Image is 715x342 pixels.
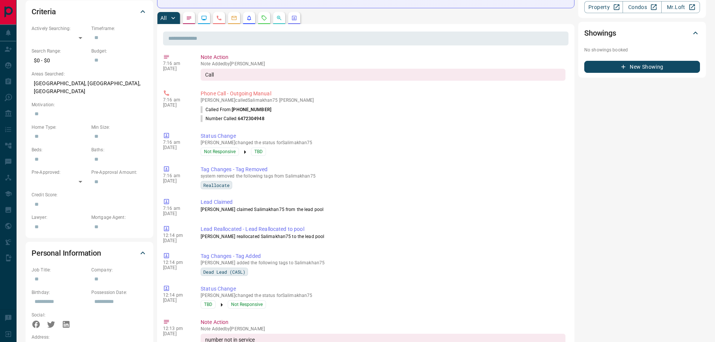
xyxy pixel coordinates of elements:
[163,331,189,336] p: [DATE]
[201,233,565,240] p: [PERSON_NAME] reallocated Salimakhan75 to the lead pool
[163,178,189,184] p: [DATE]
[163,140,189,145] p: 7:16 am
[32,48,88,54] p: Search Range:
[201,61,565,66] p: Note Added by [PERSON_NAME]
[160,15,166,21] p: All
[261,15,267,21] svg: Requests
[91,169,147,176] p: Pre-Approval Amount:
[32,146,88,153] p: Beds:
[216,15,222,21] svg: Calls
[32,54,88,67] p: $0 - $0
[276,15,282,21] svg: Opportunities
[201,198,565,206] p: Lead Claimed
[163,102,189,108] p: [DATE]
[201,173,565,179] p: system removed the following tags from Salimakhan75
[163,292,189,298] p: 12:14 pm
[91,124,147,131] p: Min Size:
[204,148,236,155] span: Not Responsive
[584,61,700,73] button: New Showing
[32,214,88,221] p: Lawyer:
[201,166,565,173] p: Tag Changes - Tag Removed
[201,90,565,98] p: Phone Call - Outgoing Manual
[32,77,147,98] p: [GEOGRAPHIC_DATA], [GEOGRAPHIC_DATA], [GEOGRAPHIC_DATA]
[254,148,263,155] span: TBD
[91,214,147,221] p: Mortgage Agent:
[91,25,147,32] p: Timeframe:
[201,132,565,140] p: Status Change
[32,247,101,259] h2: Personal Information
[584,1,623,13] a: Property
[163,265,189,270] p: [DATE]
[231,15,237,21] svg: Emails
[32,6,56,18] h2: Criteria
[163,260,189,265] p: 12:14 pm
[163,326,189,331] p: 12:13 pm
[91,289,147,296] p: Possession Date:
[201,318,565,326] p: Note Action
[32,169,88,176] p: Pre-Approved:
[91,267,147,273] p: Company:
[584,27,616,39] h2: Showings
[32,101,147,108] p: Motivation:
[163,145,189,150] p: [DATE]
[32,124,88,131] p: Home Type:
[163,66,189,71] p: [DATE]
[91,146,147,153] p: Baths:
[32,191,147,198] p: Credit Score:
[32,3,147,21] div: Criteria
[232,107,271,112] span: [PHONE_NUMBER]
[163,206,189,211] p: 7:16 am
[203,268,245,276] span: Dead Lead (CASL)
[91,48,147,54] p: Budget:
[32,25,88,32] p: Actively Searching:
[32,244,147,262] div: Personal Information
[201,140,565,145] p: [PERSON_NAME] changed the status for Salimakhan75
[32,312,88,318] p: Social:
[203,181,230,189] span: Reallocate
[201,15,207,21] svg: Lead Browsing Activity
[291,15,297,21] svg: Agent Actions
[661,1,700,13] a: Mr.Loft
[32,289,88,296] p: Birthday:
[163,233,189,238] p: 12:14 pm
[201,206,565,213] p: [PERSON_NAME] claimed Salimakhan75 from the lead pool
[231,301,263,308] span: Not Responsive
[186,15,192,21] svg: Notes
[201,326,565,331] p: Note Added by [PERSON_NAME]
[32,334,147,340] p: Address:
[201,293,565,298] p: [PERSON_NAME] changed the status for Salimakhan75
[584,24,700,42] div: Showings
[163,61,189,66] p: 7:16 am
[201,98,565,103] p: [PERSON_NAME] called Salimakhan75 [PERSON_NAME]
[201,285,565,293] p: Status Change
[163,298,189,303] p: [DATE]
[201,115,265,122] p: Number Called:
[163,97,189,102] p: 7:16 am
[32,71,147,77] p: Areas Searched:
[32,267,88,273] p: Job Title:
[163,211,189,216] p: [DATE]
[238,116,265,121] span: 6472304948
[163,238,189,243] p: [DATE]
[201,53,565,61] p: Note Action
[163,173,189,178] p: 7:16 am
[584,47,700,53] p: No showings booked
[201,106,271,113] p: Called From:
[246,15,252,21] svg: Listing Alerts
[623,1,661,13] a: Condos
[201,252,565,260] p: Tag Changes - Tag Added
[201,260,565,265] p: [PERSON_NAME] added the following tags to Salimakhan75
[201,225,565,233] p: Lead Reallocated - Lead Reallocated to pool
[204,301,212,308] span: TBD
[201,69,565,81] div: Call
